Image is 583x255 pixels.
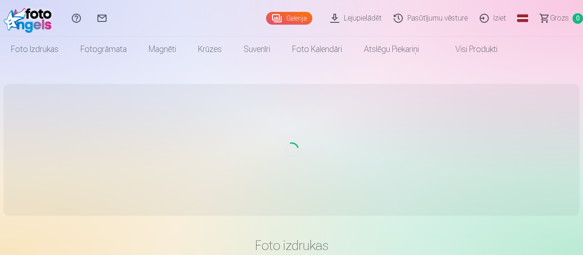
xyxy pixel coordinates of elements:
[430,36,508,62] a: Visi produkti
[25,237,559,254] h3: Foto izdrukas
[266,12,312,25] a: Galerija
[70,36,138,62] a: Fotogrāmata
[281,36,353,62] a: Foto kalendāri
[550,13,569,24] span: Grozs
[353,36,430,62] a: Atslēgu piekariņi
[187,36,233,62] a: Krūzes
[4,4,56,33] img: /fa1
[572,13,583,24] span: 0
[233,36,281,62] a: Suvenīri
[138,36,187,62] a: Magnēti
